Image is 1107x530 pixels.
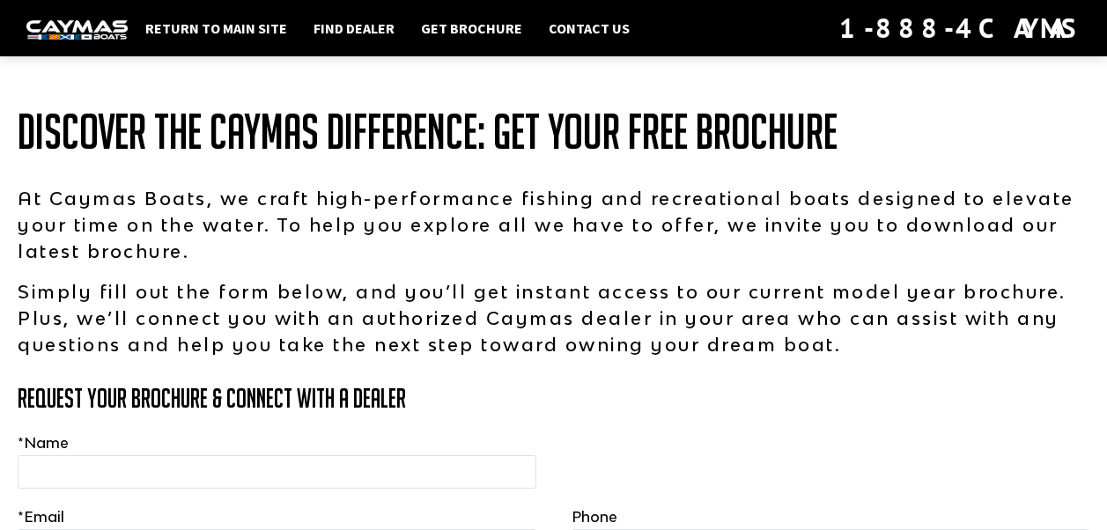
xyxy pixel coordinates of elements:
a: Contact Us [540,17,638,40]
div: 1-888-4CAYMAS [839,9,1081,48]
label: Email [18,506,64,527]
a: Get Brochure [412,17,531,40]
p: At Caymas Boats, we craft high-performance fishing and recreational boats designed to elevate you... [18,185,1089,264]
p: Simply fill out the form below, and you’ll get instant access to our current model year brochure.... [18,278,1089,357]
h1: Discover the Caymas Difference: Get Your Free Brochure [18,106,1089,158]
img: white-logo-c9c8dbefe5ff5ceceb0f0178aa75bf4bb51f6bca0971e226c86eb53dfe498488.png [26,20,128,39]
h3: Request Your Brochure & Connect with a Dealer [18,384,1089,413]
label: Name [18,432,69,453]
a: Return to main site [137,17,296,40]
label: Phone [572,506,617,527]
a: Find Dealer [305,17,403,40]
